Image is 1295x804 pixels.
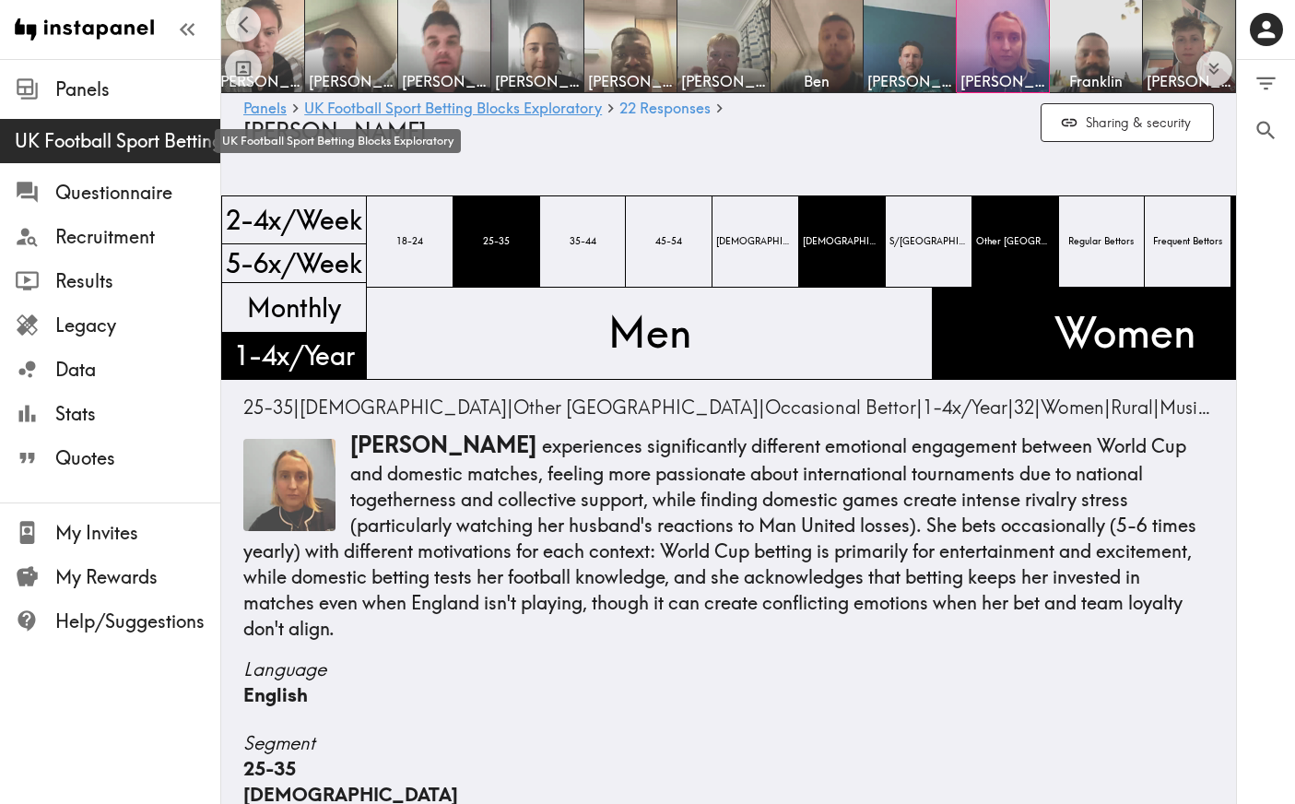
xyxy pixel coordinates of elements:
span: [DEMOGRAPHIC_DATA] [300,396,507,419]
span: 22 Responses [619,100,711,115]
span: 25-35 [479,231,513,252]
span: Help/Suggestions [55,609,220,634]
button: Sharing & security [1041,103,1214,143]
span: Panels [55,77,220,102]
span: Music [1160,396,1211,419]
span: 2-4x/Week [222,198,366,242]
button: Toggle between responses and questions [225,50,262,87]
div: UK Football Sport Betting Blocks Exploratory [215,129,461,153]
span: Stats [55,401,220,427]
span: | [765,396,923,419]
span: Women [1051,301,1199,365]
span: | [1041,396,1111,419]
a: 22 Responses [619,100,711,118]
span: | [923,396,1014,419]
span: Segment [243,730,1214,756]
span: [DEMOGRAPHIC_DATA] [712,231,798,252]
span: | [1111,396,1160,419]
span: Rural [1111,396,1153,419]
span: [PERSON_NAME] [1147,71,1231,91]
span: | [243,396,300,419]
span: Questionnaire [55,180,220,206]
span: Other [GEOGRAPHIC_DATA] [513,396,759,419]
span: Monthly [243,286,345,329]
button: Expand to show all items [1196,51,1232,87]
span: 35-44 [566,231,600,252]
button: Scroll left [226,6,262,42]
span: [PERSON_NAME] [867,71,952,91]
span: 25-35 [243,757,296,780]
span: [PERSON_NAME] [402,71,487,91]
span: Results [55,268,220,294]
span: My Rewards [55,564,220,590]
span: Legacy [55,313,220,338]
span: Ben [774,71,859,91]
span: Other [GEOGRAPHIC_DATA] [972,231,1058,252]
span: 1-4x/Year [230,334,359,377]
span: [PERSON_NAME] [309,71,394,91]
span: [PERSON_NAME] [350,431,536,458]
a: Panels [243,100,287,118]
span: Men [605,301,695,365]
span: | [1014,396,1041,419]
span: Search [1254,118,1278,143]
span: 18-24 [393,231,427,252]
button: Search [1237,107,1295,154]
button: Filter Responses [1237,60,1295,107]
span: 1-4x/Year [923,396,1007,419]
span: [PERSON_NAME] [960,71,1045,91]
span: Quotes [55,445,220,471]
span: Data [55,357,220,383]
span: English [243,683,308,706]
span: My Invites [55,520,220,546]
span: [DEMOGRAPHIC_DATA] [799,231,885,252]
p: experiences significantly different emotional engagement between World Cup and domestic matches, ... [243,430,1214,642]
span: 45-54 [652,231,686,252]
span: [PERSON_NAME] [588,71,673,91]
span: [PERSON_NAME] [495,71,580,91]
span: | [300,396,513,419]
span: Filter Responses [1254,71,1278,96]
span: Occasional Bettor [765,396,916,419]
span: 25-35 [243,396,293,419]
span: | [1160,396,1214,419]
span: Women [1041,396,1104,419]
span: Language [243,656,1214,682]
span: UK Football Sport Betting Blocks Exploratory [15,128,220,154]
span: Franklin [1054,71,1138,91]
span: 32 [1014,396,1034,419]
span: Frequent Bettors [1149,231,1226,252]
a: UK Football Sport Betting Blocks Exploratory [304,100,602,118]
span: Recruitment [55,224,220,250]
img: Thumbnail [243,439,336,531]
span: S/[GEOGRAPHIC_DATA]/[GEOGRAPHIC_DATA] [886,231,971,252]
span: 5-6x/Week [222,242,366,285]
span: | [513,396,765,419]
span: [PERSON_NAME] [681,71,766,91]
span: Regular Bettors [1065,231,1137,252]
